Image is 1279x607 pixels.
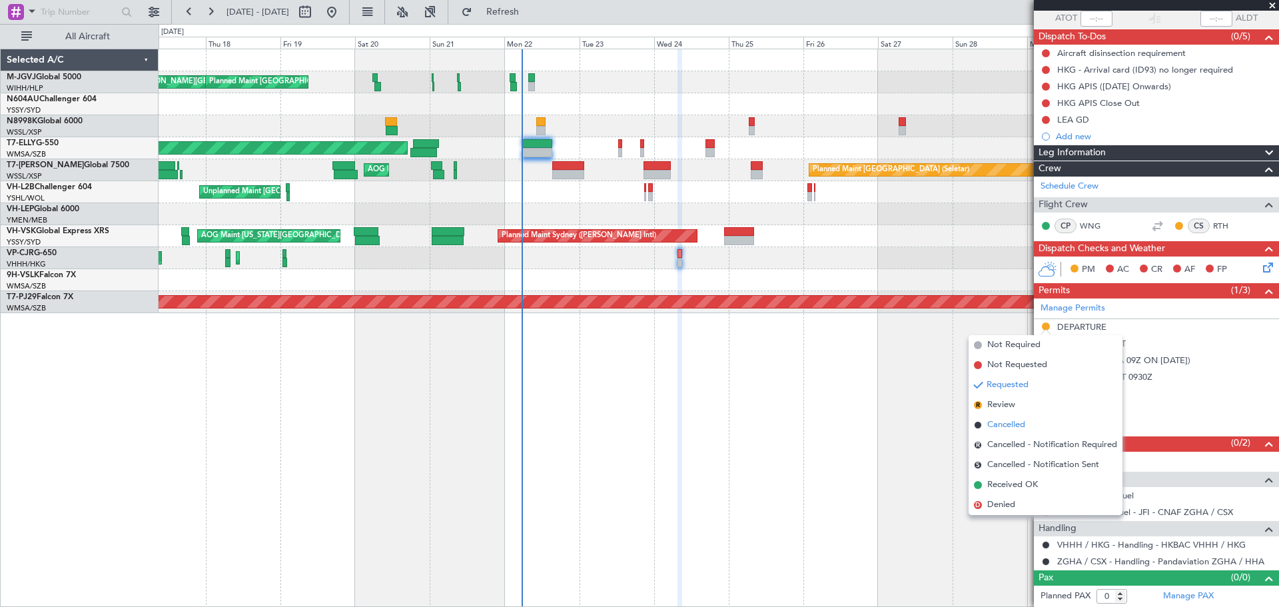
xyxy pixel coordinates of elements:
span: (0/0) [1231,570,1250,584]
span: Dispatch Checks and Weather [1039,241,1165,257]
span: N8998K [7,117,37,125]
span: Received OK [987,478,1038,492]
div: Add new [1056,131,1272,142]
a: VH-VSKGlobal Express XRS [7,227,109,235]
div: Planned Maint [GEOGRAPHIC_DATA] (Seletar) [209,72,366,92]
span: 9H-VSLK [7,271,39,279]
div: DEPARTURE [1057,321,1106,332]
div: Planned Maint [GEOGRAPHIC_DATA] (Seletar) [813,160,969,180]
span: FP [1217,263,1227,277]
span: All Aircraft [35,32,141,41]
a: Schedule Crew [1041,180,1098,193]
a: M-JGVJGlobal 5000 [7,73,81,81]
span: (0/5) [1231,29,1250,43]
span: VH-VSK [7,227,36,235]
div: Sun 28 [953,37,1027,49]
span: T7-ELLY [7,139,36,147]
div: Mon 29 [1027,37,1102,49]
a: WIHH/HLP [7,83,43,93]
a: YSSY/SYD [7,237,41,247]
div: Sat 20 [355,37,430,49]
div: [DATE] [161,27,184,38]
div: Wed 17 [131,37,206,49]
span: Not Requested [987,358,1047,372]
span: S [974,461,982,469]
div: Sun 21 [430,37,504,49]
a: WMSA/SZB [7,303,46,313]
span: R [974,401,982,409]
span: CR [1151,263,1162,277]
a: VP-CJRG-650 [7,249,57,257]
span: VH-LEP [7,205,34,213]
span: Handling [1039,521,1076,536]
span: Flight Crew [1039,197,1088,213]
input: --:-- [1080,11,1112,27]
a: Manage PAX [1163,590,1214,603]
a: VHHH/HKG [7,259,46,269]
span: PM [1082,263,1095,277]
div: HKG - Arrival card (ID93) no longer required [1057,64,1233,75]
a: 9H-VSLKFalcon 7X [7,271,76,279]
span: AF [1184,263,1195,277]
span: ATOT [1055,12,1077,25]
div: CP [1055,219,1076,233]
a: RTH [1213,220,1243,232]
div: VHHH LDG (ETA 09Z ON [DATE]) [1057,354,1190,366]
div: Wed 24 [654,37,729,49]
span: Denied [987,498,1015,512]
span: Not Required [987,338,1041,352]
div: Add new [1056,422,1272,433]
div: AOG Maint [GEOGRAPHIC_DATA] (Seletar) [368,160,514,180]
a: YMEN/MEB [7,215,47,225]
span: Review [987,398,1015,412]
a: WSSL/XSP [7,171,42,181]
span: (0/2) [1231,436,1250,450]
a: ZGHA / CSX - Fuel - JFI - CNAF ZGHA / CSX [1057,506,1233,518]
div: Thu 25 [729,37,803,49]
div: Fri 26 [803,37,878,49]
a: VH-L2BChallenger 604 [7,183,92,191]
span: [DATE] - [DATE] [226,6,289,18]
a: WMSA/SZB [7,281,46,291]
a: YSHL/WOL [7,193,45,203]
div: Tue 23 [580,37,654,49]
span: ALDT [1236,12,1258,25]
button: All Aircraft [15,26,145,47]
span: M-JGVJ [7,73,36,81]
span: VP-CJR [7,249,34,257]
span: Permits [1039,283,1070,299]
a: T7-ELLYG-550 [7,139,59,147]
div: HKG APIS ([DATE] Onwards) [1057,81,1171,92]
label: Planned PAX [1041,590,1090,603]
span: Cancelled - Notification Sent [987,458,1099,472]
div: Planned Maint Sydney ([PERSON_NAME] Intl) [502,226,656,246]
a: WSSL/XSP [7,127,42,137]
span: Cancelled [987,418,1025,432]
div: LEA GD [1057,114,1089,125]
span: VH-L2B [7,183,35,191]
div: HKG APIS Close Out [1057,97,1140,109]
span: Pax [1039,570,1053,586]
input: Trip Number [41,2,117,22]
div: Sat 27 [878,37,953,49]
span: D [974,501,982,509]
span: Leg Information [1039,145,1106,161]
a: ZGHA / CSX - Handling - Pandaviation ZGHA / HHA [1057,556,1264,567]
a: YSSY/SYD [7,105,41,115]
span: R [974,441,982,449]
a: N8998KGlobal 6000 [7,117,83,125]
div: Thu 18 [206,37,280,49]
a: Manage Permits [1041,302,1105,315]
a: VH-LEPGlobal 6000 [7,205,79,213]
span: Dispatch To-Dos [1039,29,1106,45]
a: N604AUChallenger 604 [7,95,97,103]
span: Cancelled - Notification Required [987,438,1117,452]
a: WMSA/SZB [7,149,46,159]
span: AC [1117,263,1129,277]
a: VHHH / HKG - Handling - HKBAC VHHH / HKG [1057,539,1246,550]
div: AOG Maint [US_STATE][GEOGRAPHIC_DATA] ([US_STATE] City Intl) [201,226,429,246]
div: CS [1188,219,1210,233]
span: Crew [1039,161,1061,177]
span: N604AU [7,95,39,103]
a: WNG [1080,220,1110,232]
